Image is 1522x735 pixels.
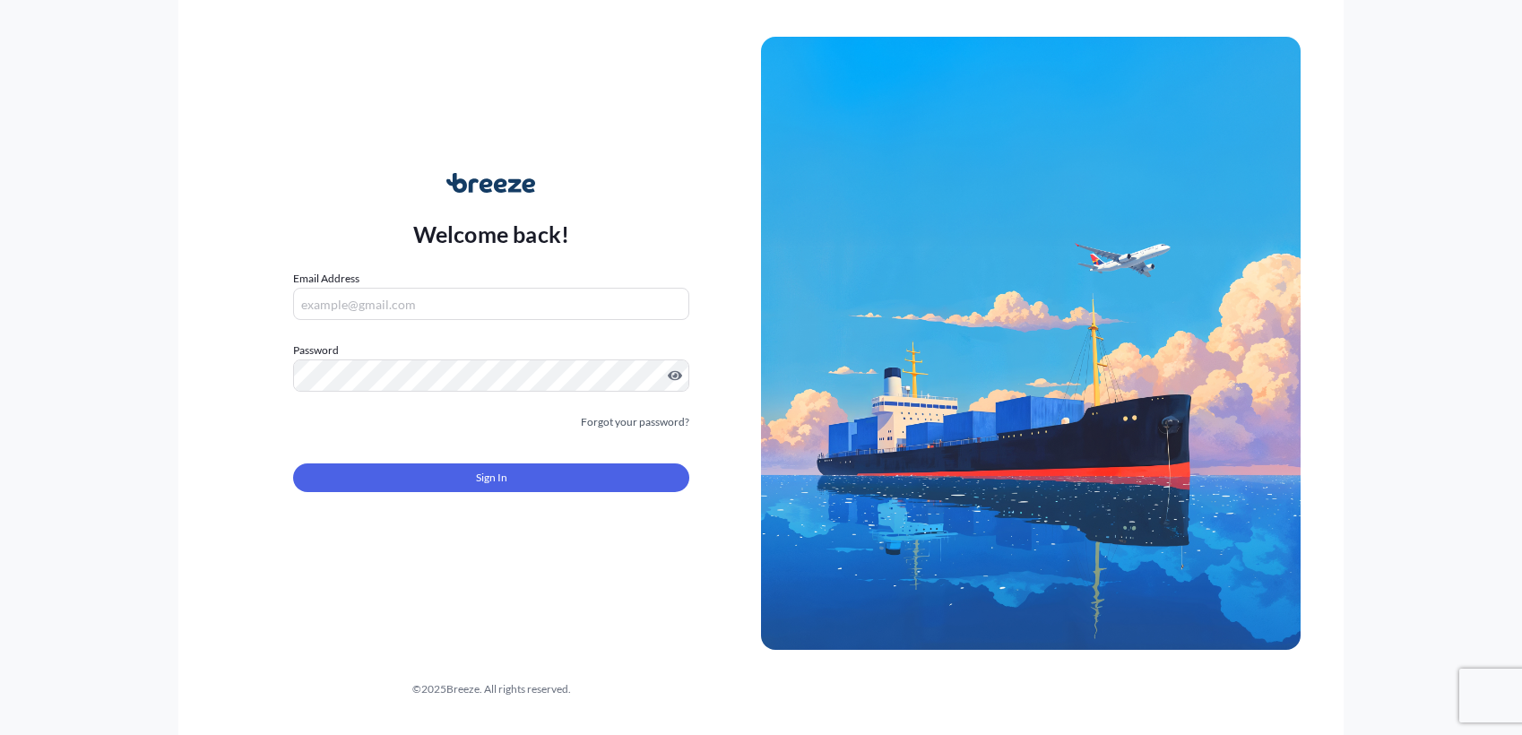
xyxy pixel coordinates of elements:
[293,463,689,492] button: Sign In
[293,270,359,288] label: Email Address
[413,220,570,248] p: Welcome back!
[221,680,761,698] div: © 2025 Breeze. All rights reserved.
[761,37,1301,650] img: Ship illustration
[476,469,507,487] span: Sign In
[668,368,682,383] button: Show password
[293,342,689,359] label: Password
[581,413,689,431] a: Forgot your password?
[293,288,689,320] input: example@gmail.com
